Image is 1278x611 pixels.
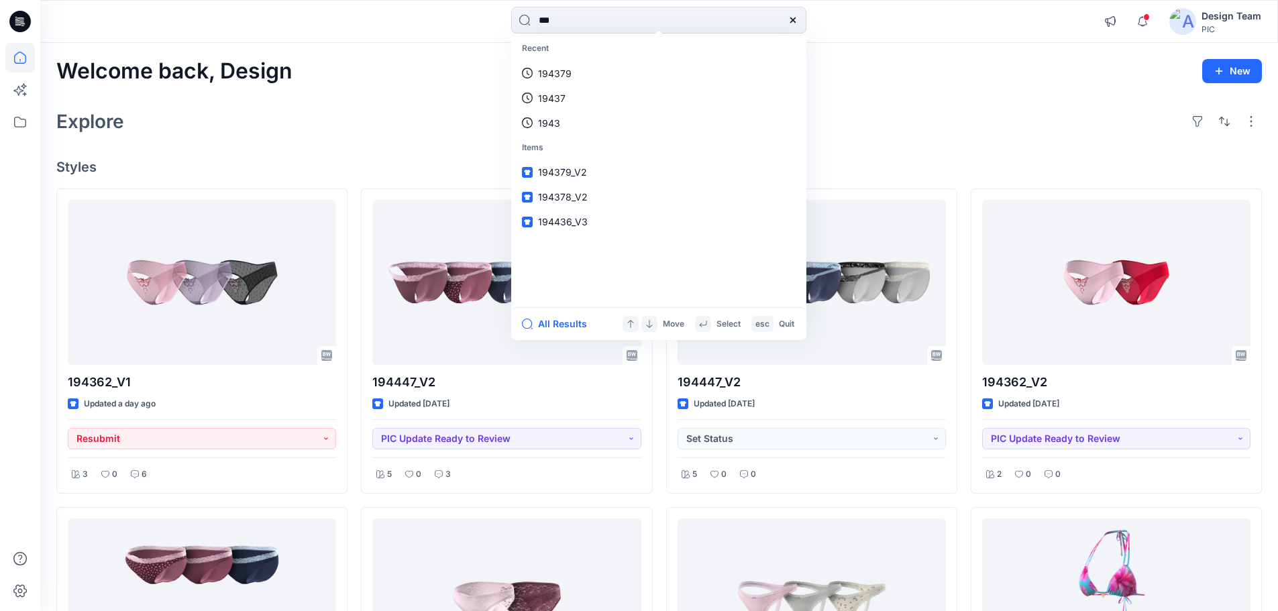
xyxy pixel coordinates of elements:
div: PIC [1202,24,1261,34]
p: 0 [1026,467,1031,482]
p: 3 [83,467,88,482]
p: Updated a day ago [84,397,156,411]
p: 3 [445,467,451,482]
p: 194362_V2 [982,373,1250,392]
a: 194362_V1 [68,200,336,366]
p: 0 [751,467,756,482]
p: 0 [416,467,421,482]
a: 194447_V2 [678,200,946,366]
a: 194378_V2 [514,184,804,209]
p: 194447_V2 [678,373,946,392]
p: Updated [DATE] [388,397,449,411]
span: 194378_V2 [538,191,588,203]
p: 5 [387,467,392,482]
p: Items [514,135,804,160]
h4: Styles [56,159,1262,175]
a: 194362_V2 [982,200,1250,366]
span: 194379_V2 [538,166,587,178]
h2: Explore [56,111,124,132]
a: 194379_V2 [514,160,804,184]
p: Move [663,317,684,331]
p: 2 [997,467,1002,482]
p: Select [716,317,741,331]
img: avatar [1169,8,1196,35]
p: 1943 [538,116,560,130]
p: esc [755,317,769,331]
p: Quit [779,317,794,331]
p: 0 [721,467,727,482]
button: All Results [522,316,596,332]
a: 194436_V3 [514,209,804,234]
span: 194436_V3 [538,216,588,227]
a: 194379 [514,61,804,86]
p: 0 [1055,467,1061,482]
p: Recent [514,36,804,61]
h2: Welcome back, Design [56,59,292,84]
p: 194362_V1 [68,373,336,392]
p: 5 [692,467,697,482]
div: Design Team [1202,8,1261,24]
a: 19437 [514,86,804,111]
a: 194447_V2 [372,200,641,366]
p: 19437 [538,91,566,105]
p: Updated [DATE] [998,397,1059,411]
p: Updated [DATE] [694,397,755,411]
p: 0 [112,467,117,482]
a: 1943 [514,111,804,135]
button: New [1202,59,1262,83]
p: 194447_V2 [372,373,641,392]
p: 6 [142,467,147,482]
p: 194379 [538,66,572,80]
